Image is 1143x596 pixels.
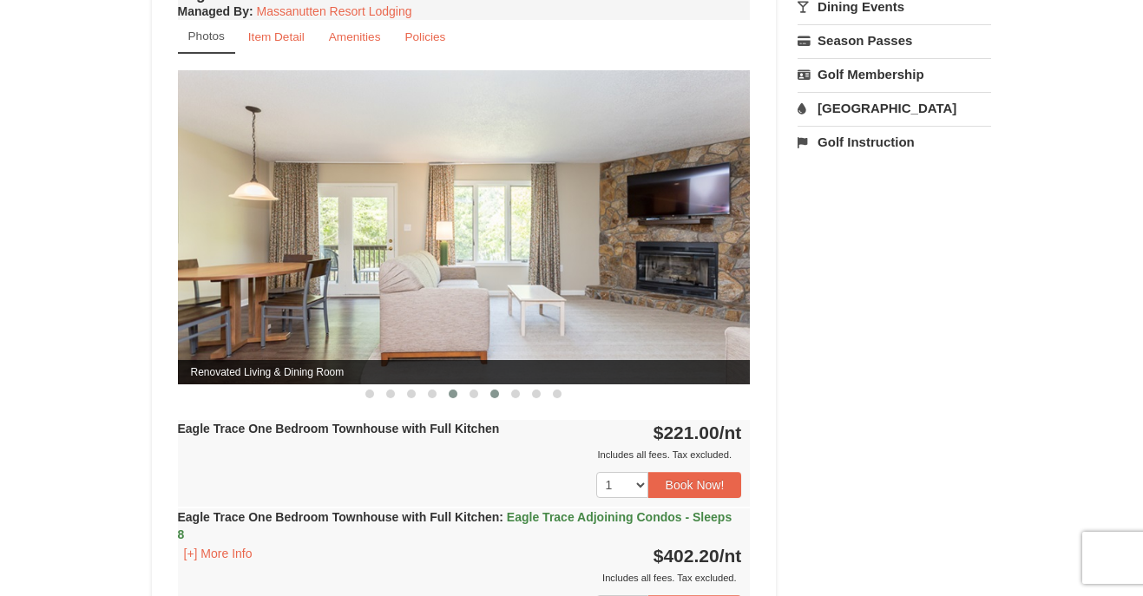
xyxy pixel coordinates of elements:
[248,30,305,43] small: Item Detail
[178,70,751,383] img: Renovated Living & Dining Room
[178,510,732,541] strong: Eagle Trace One Bedroom Townhouse with Full Kitchen
[719,546,742,566] span: /nt
[404,30,445,43] small: Policies
[178,422,500,436] strong: Eagle Trace One Bedroom Townhouse with Full Kitchen
[178,360,751,384] span: Renovated Living & Dining Room
[178,4,249,18] span: Managed By
[178,446,742,463] div: Includes all fees. Tax excluded.
[178,544,259,563] button: [+] More Info
[654,422,742,442] strong: $221.00
[393,20,457,54] a: Policies
[237,20,316,54] a: Item Detail
[178,20,235,54] a: Photos
[499,510,503,524] span: :
[719,422,742,442] span: /nt
[798,58,991,90] a: Golf Membership
[798,92,991,124] a: [GEOGRAPHIC_DATA]
[654,546,719,566] span: $402.20
[798,24,991,56] a: Season Passes
[178,569,742,586] div: Includes all fees. Tax excluded.
[329,30,381,43] small: Amenities
[318,20,392,54] a: Amenities
[798,126,991,158] a: Golf Instruction
[648,472,742,498] button: Book Now!
[257,4,412,18] a: Massanutten Resort Lodging
[178,4,253,18] strong: :
[188,29,225,43] small: Photos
